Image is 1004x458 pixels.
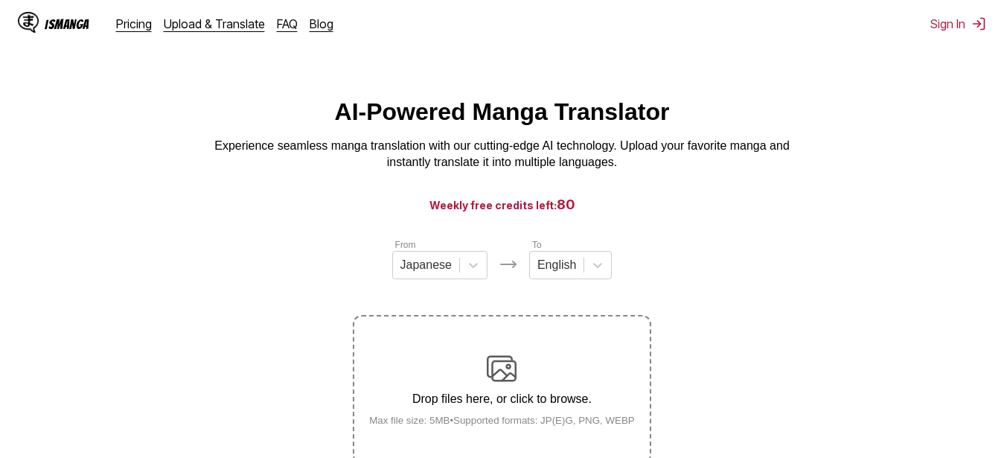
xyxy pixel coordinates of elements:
div: IsManga [45,17,89,31]
label: To [532,240,542,250]
a: Pricing [116,16,152,31]
a: Upload & Translate [164,16,265,31]
h1: AI-Powered Manga Translator [335,98,670,126]
label: From [395,240,416,250]
p: Drop files here, or click to browse. [357,392,647,406]
small: Max file size: 5MB • Supported formats: JP(E)G, PNG, WEBP [357,415,647,426]
img: Sign out [971,16,986,31]
a: Blog [310,16,333,31]
a: IsManga LogoIsManga [18,12,116,36]
img: IsManga Logo [18,12,39,33]
img: Languages icon [499,255,517,273]
a: FAQ [277,16,298,31]
span: 80 [557,197,575,212]
h3: Weekly free credits left: [36,195,968,214]
button: Sign In [930,16,986,31]
p: Experience seamless manga translation with our cutting-edge AI technology. Upload your favorite m... [205,138,800,171]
